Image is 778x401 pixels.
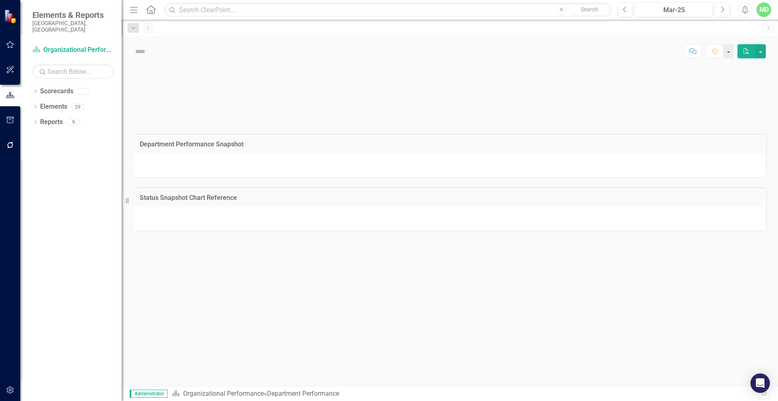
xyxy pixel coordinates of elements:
a: Organizational Performance [32,45,113,55]
img: Not Defined [134,45,147,58]
img: ClearPoint Strategy [4,9,18,23]
a: Elements [40,102,67,112]
a: Scorecards [40,87,73,96]
input: Search ClearPoint... [164,3,611,17]
span: Administrator [130,390,168,398]
div: 9 [67,119,80,126]
button: MD [757,2,771,17]
span: Elements & Reports [32,10,113,20]
button: Mar-25 [635,2,713,17]
a: Reports [40,118,63,127]
a: Organizational Performance [183,390,264,397]
small: [GEOGRAPHIC_DATA], [GEOGRAPHIC_DATA] [32,20,113,33]
div: Department Performance [267,390,339,397]
div: Open Intercom Messenger [750,373,770,393]
div: Mar-25 [638,5,710,15]
span: Search [581,6,598,13]
input: Search Below... [32,64,113,79]
div: » [172,389,758,399]
div: 29 [71,103,84,110]
h3: Department Performance Snapshot [140,141,760,148]
h3: Status Snapshot Chart Reference [140,194,760,202]
button: Search [569,4,609,15]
